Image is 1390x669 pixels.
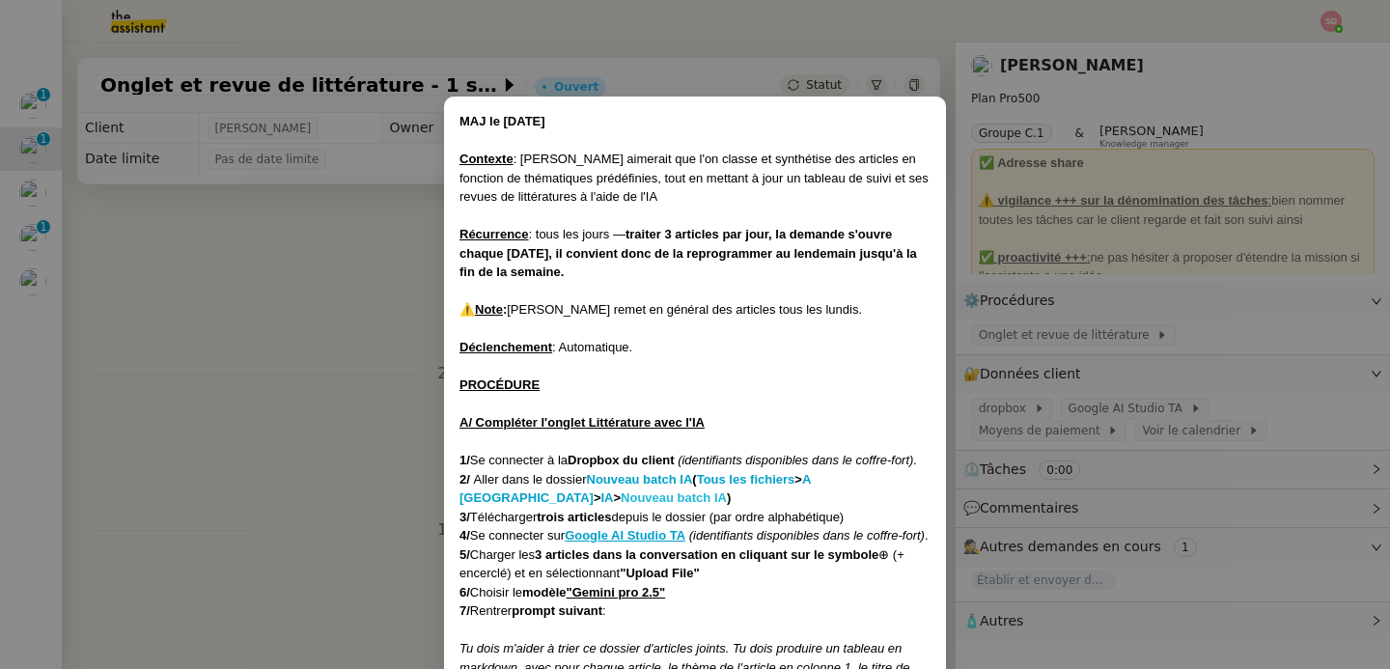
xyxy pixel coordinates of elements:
strong: traiter 3 articles par jour, la demande s'ouvre chaque [DATE], il convient donc de la reprogramme... [459,227,917,279]
strong: modèle [522,585,665,599]
strong: 6/ [459,585,470,599]
u: Contexte [459,152,514,166]
div: Choisir le [459,583,931,602]
div: Se connecter sur . [459,526,931,545]
u: Note [475,302,503,317]
a: Google AI Studio TA [565,528,685,543]
strong: > [614,490,622,505]
strong: ( [692,472,696,487]
div: : Automatique. [459,338,931,357]
div: : [PERSON_NAME] aimerait que l'on classe et synthétise des articles en fonction de thématiques pr... [459,150,931,207]
div: Aller dans le dossier [459,470,931,508]
a: A [GEOGRAPHIC_DATA] [459,472,811,506]
div: Se connecter à la [459,451,931,470]
a: Nouveau batch IA [587,472,693,487]
strong: > [794,472,802,487]
u: Récurrence [459,227,529,241]
u: PROCÉDURE [459,377,540,392]
strong: 5/ [459,547,470,562]
em: (identifiants disponibles dans le coffre-fort). [678,453,917,467]
strong: prompt suivant [512,603,602,618]
em: (identifiants disponibles dans le coffre-fort) [689,528,925,543]
strong: Dropbox du client [568,453,675,467]
div: Télécharger depuis le dossier (par ordre alphabétique) [459,508,931,527]
strong: 4/ [459,528,470,543]
strong: > [594,490,601,505]
u: Déclenchement [459,340,552,354]
div: Rentrer : [459,601,931,621]
u: A/ Compléter l'onglet Littérature avec l'IA [459,415,705,430]
strong: trois articles [537,510,611,524]
strong: ⚠️ : [459,302,507,317]
a: IA [601,490,614,505]
a: Tous les fichiers [697,472,795,487]
strong: MAJ le [DATE] [459,114,545,128]
strong: 1/ [459,453,470,467]
strong: "Upload File" [620,566,699,580]
strong: 3/ [459,510,470,524]
a: Nouveau batch IA [621,490,727,505]
strong: 7/ [459,603,470,618]
strong: 2/ [459,472,470,487]
div: Charger les ⊕ (+ encerclé) et en sélectionnant [459,545,931,583]
u: "Gemini pro 2.5" [567,585,666,599]
div: [PERSON_NAME] remet en général des articles tous les lundis. [459,300,931,320]
strong: 3 articles dans la conversation en cliquant sur le symbole [535,547,878,562]
strong: ) [727,490,731,505]
div: : tous les jours — [459,225,931,282]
